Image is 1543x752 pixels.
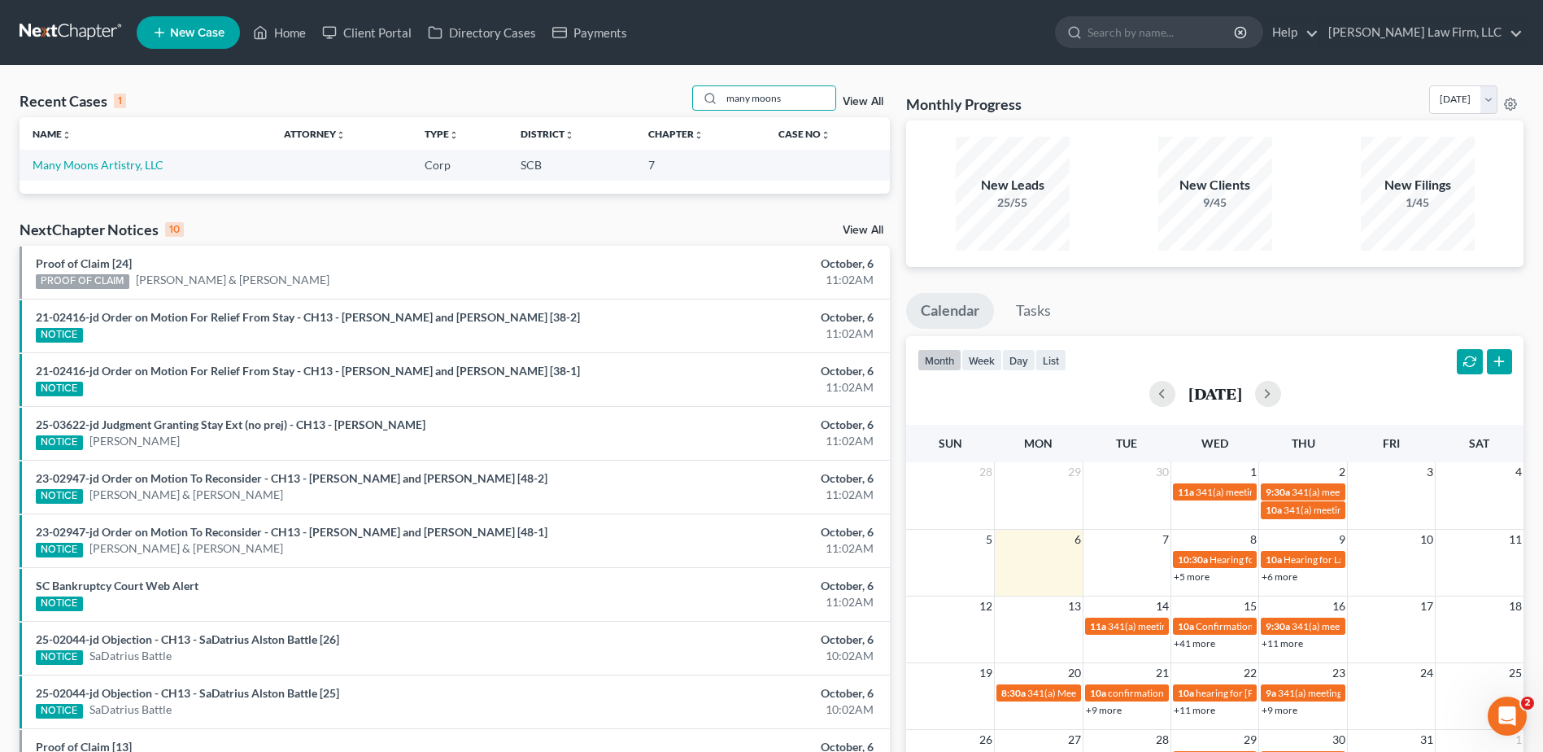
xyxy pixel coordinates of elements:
div: 10 [165,222,184,237]
div: 11:02AM [605,379,874,396]
a: 21-02416-jd Order on Motion For Relief From Stay - CH13 - [PERSON_NAME] and [PERSON_NAME] [38-1] [36,364,580,378]
a: Districtunfold_more [521,128,574,140]
div: October, 6 [605,417,874,433]
span: 10a [1266,553,1282,566]
span: 10:30a [1178,553,1208,566]
span: 8 [1249,530,1258,549]
span: Hearing for [PERSON_NAME] & [PERSON_NAME] [1210,553,1423,566]
h2: [DATE] [1188,385,1242,402]
i: unfold_more [694,130,704,140]
div: NOTICE [36,382,83,396]
div: NOTICE [36,650,83,665]
div: Recent Cases [20,91,126,111]
div: October, 6 [605,256,874,272]
div: 11:02AM [605,433,874,449]
span: 11a [1178,486,1194,498]
div: 11:02AM [605,272,874,288]
a: SaDatrius Battle [89,648,172,664]
span: 10 [1419,530,1435,549]
input: Search by name... [721,86,835,110]
span: 10a [1178,620,1194,632]
div: New Leads [956,176,1070,195]
div: New Clients [1158,176,1272,195]
a: [PERSON_NAME] & [PERSON_NAME] [89,540,283,557]
a: +5 more [1174,571,1210,583]
i: unfold_more [449,130,459,140]
a: SaDatrius Battle [89,702,172,718]
div: October, 6 [605,632,874,648]
i: unfold_more [564,130,574,140]
span: 13 [1066,597,1083,616]
h3: Monthly Progress [906,94,1022,114]
span: 2 [1337,462,1347,482]
span: 11a [1090,620,1106,632]
span: 18 [1507,597,1523,616]
a: Many Moons Artistry, LLC [33,158,163,172]
a: Chapterunfold_more [648,128,704,140]
span: 23 [1331,663,1347,683]
span: 24 [1419,663,1435,683]
div: NextChapter Notices [20,220,184,239]
span: 1 [1249,462,1258,482]
button: list [1035,349,1066,371]
span: Fri [1383,436,1400,450]
iframe: Intercom live chat [1488,697,1527,736]
span: Mon [1024,436,1053,450]
div: NOTICE [36,704,83,719]
div: October, 6 [605,309,874,326]
span: 2 [1521,697,1534,710]
div: October, 6 [605,685,874,702]
div: 9/45 [1158,195,1272,211]
span: 15 [1242,597,1258,616]
span: 7 [1161,530,1170,549]
span: Hearing for La [PERSON_NAME] [1284,553,1422,566]
span: 19 [978,663,994,683]
span: 31 [1419,730,1435,750]
a: Tasks [1001,293,1066,329]
span: Sat [1469,436,1489,450]
a: +6 more [1262,571,1297,583]
span: 29 [1066,462,1083,482]
span: 9:30a [1266,620,1290,632]
div: New Filings [1361,176,1475,195]
span: 341(a) meeting for [PERSON_NAME] [1278,687,1435,699]
div: 1 [114,94,126,108]
td: SCB [508,150,635,180]
a: Nameunfold_more [33,128,72,140]
span: Thu [1292,436,1315,450]
a: Client Portal [314,18,420,47]
span: confirmation hearing for [PERSON_NAME] & [PERSON_NAME] [1108,687,1377,699]
td: Corp [412,150,508,180]
span: 10a [1266,504,1282,516]
a: +11 more [1174,704,1215,716]
span: 341(a) meeting for [PERSON_NAME] [1284,504,1441,516]
a: View All [843,96,883,107]
a: Attorneyunfold_more [284,128,346,140]
span: 30 [1331,730,1347,750]
a: [PERSON_NAME] Law Firm, LLC [1320,18,1523,47]
a: [PERSON_NAME] [89,433,180,449]
span: 21 [1154,663,1170,683]
a: +41 more [1174,637,1215,649]
a: +9 more [1086,704,1122,716]
button: month [918,349,961,371]
a: [PERSON_NAME] & [PERSON_NAME] [136,272,329,288]
div: NOTICE [36,328,83,343]
span: hearing for [PERSON_NAME] [1196,687,1321,699]
span: 11 [1507,530,1523,549]
span: 20 [1066,663,1083,683]
span: 26 [978,730,994,750]
a: 25-03622-jd Judgment Granting Stay Ext (no prej) - CH13 - [PERSON_NAME] [36,418,425,431]
span: 28 [978,462,994,482]
span: 1 [1514,730,1523,750]
span: 10a [1178,687,1194,699]
a: 23-02947-jd Order on Motion To Reconsider - CH13 - [PERSON_NAME] and [PERSON_NAME] [48-2] [36,471,547,485]
div: NOTICE [36,489,83,504]
span: 341(a) meeting for [PERSON_NAME] [1292,620,1449,632]
div: NOTICE [36,597,83,611]
td: 7 [635,150,765,180]
span: 22 [1242,663,1258,683]
div: 11:02AM [605,594,874,610]
div: October, 6 [605,470,874,487]
span: 28 [1154,730,1170,750]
